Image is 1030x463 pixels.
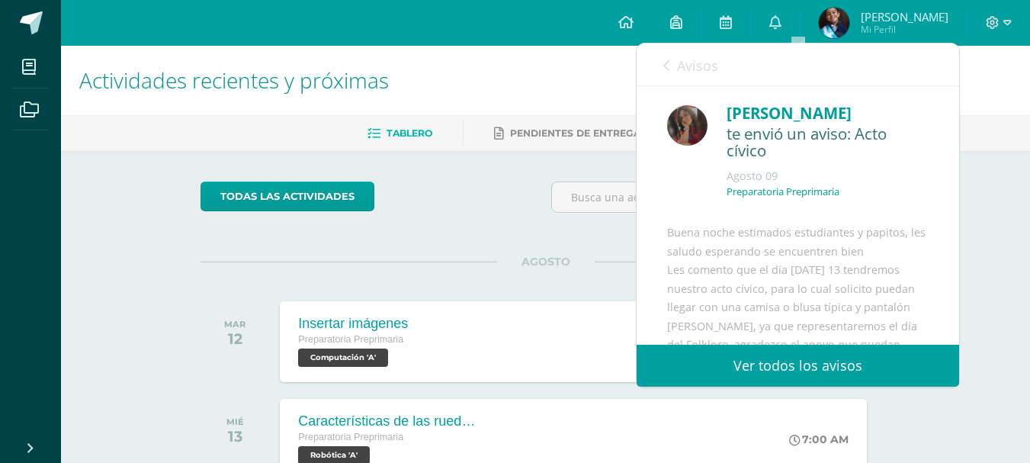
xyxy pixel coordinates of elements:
img: 9265801c139b95c850505ad960065ce9.png [667,105,708,146]
div: Agosto 09 [727,169,929,184]
a: Pendientes de entrega [494,121,640,146]
a: todas las Actividades [201,182,374,211]
input: Busca una actividad próxima aquí... [552,182,890,212]
div: 13 [226,427,244,445]
span: Actividades recientes y próximas [79,66,389,95]
p: Preparatoria Preprimaria [727,185,839,198]
span: Avisos [677,56,718,75]
span: Pendientes de entrega [510,127,640,139]
span: 358 [835,56,855,72]
a: Tablero [367,121,432,146]
span: AGOSTO [497,255,595,268]
img: 7161e54584adad6e3f87d6bfd0058c6e.png [819,8,849,38]
div: MAR [224,319,245,330]
span: Preparatoria Preprimaria [298,334,403,345]
span: Computación 'A' [298,349,388,367]
span: Preparatoria Preprimaria [298,432,403,442]
span: Mi Perfil [861,23,948,36]
div: [PERSON_NAME] [727,101,929,125]
div: MIÉ [226,416,244,427]
span: Tablero [387,127,432,139]
div: Características de las ruedas El ancla [298,413,481,429]
a: Ver todos los avisos [637,345,959,387]
div: 12 [224,330,245,348]
div: 7:00 AM [789,432,849,446]
span: [PERSON_NAME] [861,9,948,24]
div: te envió un aviso: Acto cívico [727,125,929,161]
div: Insertar imágenes [298,316,408,332]
span: avisos sin leer [835,56,932,72]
